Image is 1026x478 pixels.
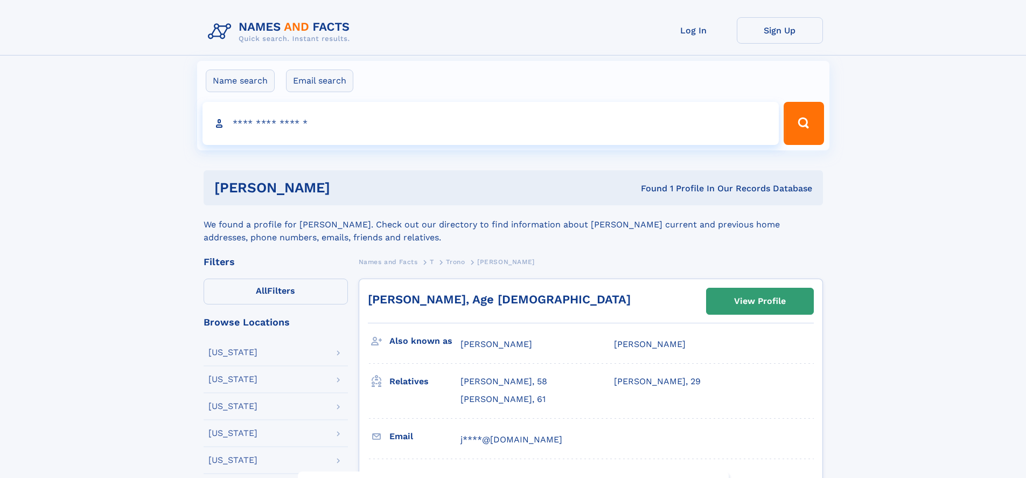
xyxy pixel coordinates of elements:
[477,258,535,266] span: [PERSON_NAME]
[208,402,257,411] div: [US_STATE]
[204,205,823,244] div: We found a profile for [PERSON_NAME]. Check out our directory to find information about [PERSON_N...
[784,102,823,145] button: Search Button
[614,376,701,387] a: [PERSON_NAME], 29
[446,255,465,268] a: Trono
[256,286,267,296] span: All
[208,348,257,357] div: [US_STATE]
[430,258,434,266] span: T
[208,375,257,384] div: [US_STATE]
[460,376,547,387] a: [PERSON_NAME], 58
[614,339,686,349] span: [PERSON_NAME]
[389,372,460,391] h3: Relatives
[204,279,348,304] label: Filters
[208,456,257,465] div: [US_STATE]
[485,183,812,195] div: Found 1 Profile In Our Records Database
[204,257,348,267] div: Filters
[359,255,418,268] a: Names and Facts
[737,17,823,44] a: Sign Up
[460,339,532,349] span: [PERSON_NAME]
[651,17,737,44] a: Log In
[208,429,257,438] div: [US_STATE]
[206,70,275,92] label: Name search
[389,427,460,446] h3: Email
[707,288,813,314] a: View Profile
[286,70,353,92] label: Email search
[460,393,546,405] a: [PERSON_NAME], 61
[446,258,465,266] span: Trono
[389,332,460,350] h3: Also known as
[214,181,486,195] h1: [PERSON_NAME]
[734,289,786,314] div: View Profile
[368,293,631,306] a: [PERSON_NAME], Age [DEMOGRAPHIC_DATA]
[204,317,348,327] div: Browse Locations
[203,102,779,145] input: search input
[430,255,434,268] a: T
[204,17,359,46] img: Logo Names and Facts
